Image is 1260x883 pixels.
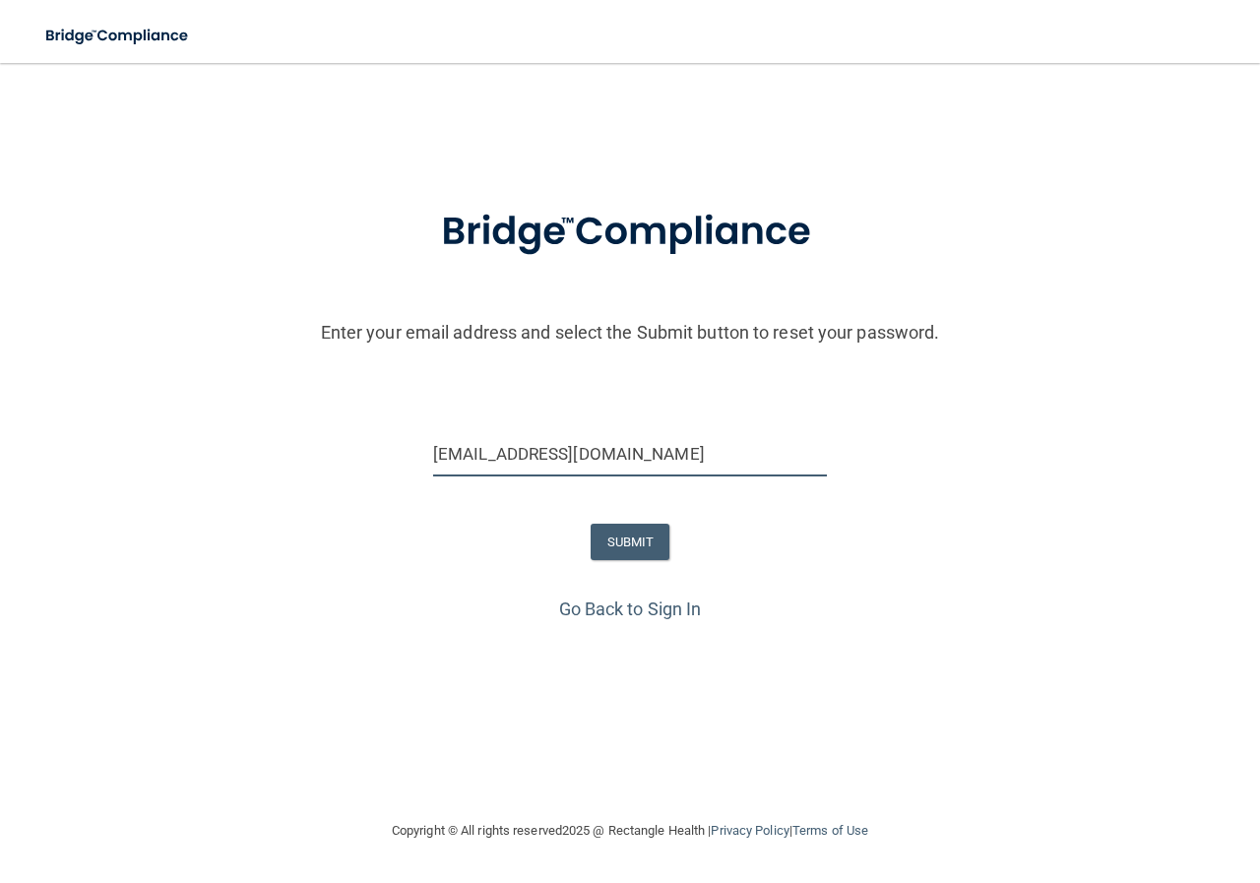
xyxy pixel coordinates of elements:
img: bridge_compliance_login_screen.278c3ca4.svg [401,181,859,284]
img: bridge_compliance_login_screen.278c3ca4.svg [30,16,207,56]
button: SUBMIT [591,524,670,560]
a: Terms of Use [792,823,868,838]
div: Copyright © All rights reserved 2025 @ Rectangle Health | | [271,799,989,862]
a: Go Back to Sign In [559,599,702,619]
a: Privacy Policy [711,823,788,838]
input: Email [433,432,827,476]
